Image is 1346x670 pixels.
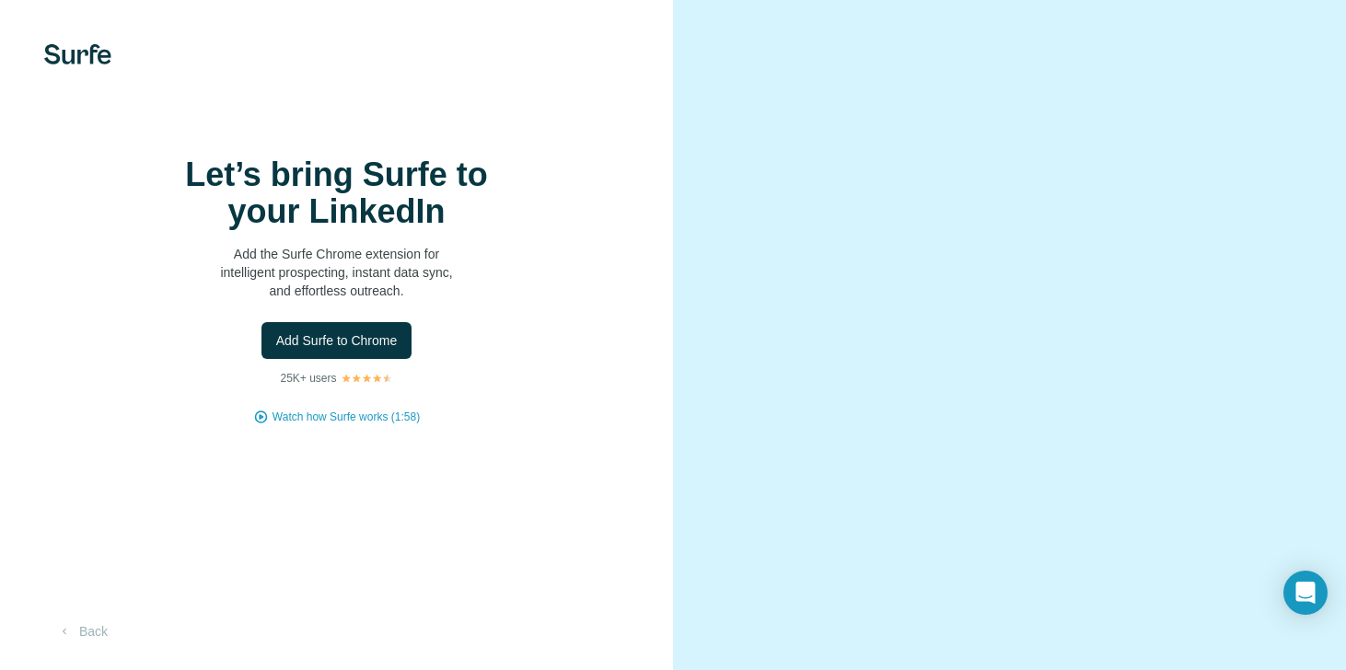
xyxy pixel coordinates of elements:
[341,373,393,384] img: Rating Stars
[273,409,420,425] button: Watch how Surfe works (1:58)
[153,245,521,300] p: Add the Surfe Chrome extension for intelligent prospecting, instant data sync, and effortless out...
[276,331,398,350] span: Add Surfe to Chrome
[280,370,336,387] p: 25K+ users
[44,44,111,64] img: Surfe's logo
[153,156,521,230] h1: Let’s bring Surfe to your LinkedIn
[44,615,121,648] button: Back
[1283,571,1328,615] div: Open Intercom Messenger
[261,322,412,359] button: Add Surfe to Chrome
